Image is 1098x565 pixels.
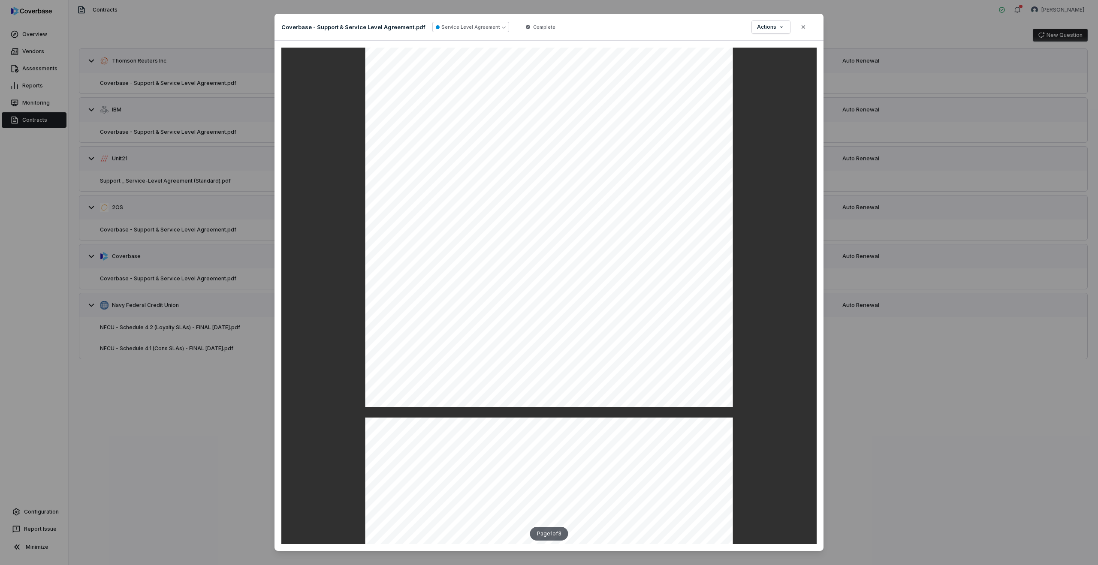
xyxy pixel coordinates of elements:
[533,24,555,30] span: Complete
[281,23,425,31] p: Coverbase - Support & Service Level Agreement.pdf
[757,24,776,30] span: Actions
[432,22,509,32] button: Service Level Agreement
[530,527,568,541] div: Page 1 of 3
[752,21,790,33] button: Actions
